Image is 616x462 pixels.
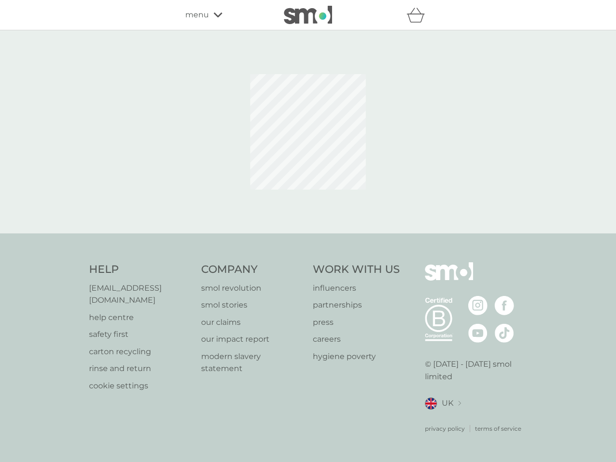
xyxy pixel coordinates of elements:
a: terms of service [475,424,521,433]
img: smol [425,262,473,295]
span: menu [185,9,209,21]
img: visit the smol Instagram page [468,296,488,315]
a: help centre [89,311,192,324]
a: our claims [201,316,304,329]
a: privacy policy [425,424,465,433]
img: visit the smol Youtube page [468,323,488,343]
a: influencers [313,282,400,295]
a: smol revolution [201,282,304,295]
img: visit the smol Tiktok page [495,323,514,343]
a: safety first [89,328,192,341]
h4: Company [201,262,304,277]
h4: Help [89,262,192,277]
a: hygiene poverty [313,350,400,363]
img: visit the smol Facebook page [495,296,514,315]
a: careers [313,333,400,346]
a: smol stories [201,299,304,311]
a: [EMAIL_ADDRESS][DOMAIN_NAME] [89,282,192,307]
a: carton recycling [89,346,192,358]
p: © [DATE] - [DATE] smol limited [425,358,527,383]
img: UK flag [425,398,437,410]
a: rinse and return [89,362,192,375]
a: cookie settings [89,380,192,392]
a: press [313,316,400,329]
div: basket [407,5,431,25]
span: UK [442,397,453,410]
img: select a new location [458,401,461,406]
h4: Work With Us [313,262,400,277]
img: smol [284,6,332,24]
a: modern slavery statement [201,350,304,375]
a: our impact report [201,333,304,346]
a: partnerships [313,299,400,311]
